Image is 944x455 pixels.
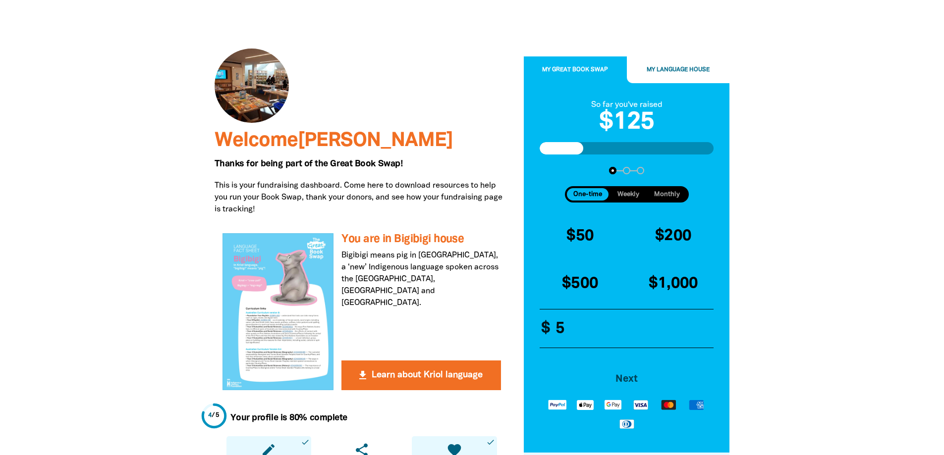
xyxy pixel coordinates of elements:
[357,369,369,381] i: get_app
[208,412,212,418] span: 4
[540,364,714,391] button: Pay with Credit Card
[540,391,714,437] div: Available payment methods
[553,374,700,384] span: Next
[540,110,714,134] h2: $125
[655,399,682,410] img: Mastercard logo
[573,191,602,198] span: One-time
[301,438,310,447] i: done
[629,214,718,257] button: $200
[536,214,625,257] button: $50
[208,411,220,420] div: / 5
[682,399,710,410] img: American Express logo
[599,399,627,410] img: Google Pay logo
[486,438,495,447] i: done
[567,188,609,201] button: One-time
[565,186,689,202] div: Donation frequency
[540,99,714,110] div: So far you've raised
[341,233,500,246] h3: You are in Bigibigi house
[230,414,347,422] strong: Your profile is 80% complete
[215,160,403,168] span: Thanks for being part of the Great Book Swap!
[215,132,453,150] span: Welcome [PERSON_NAME]
[655,229,691,243] span: $200
[647,67,710,72] span: My Language House
[617,191,639,198] span: Weekly
[613,418,641,429] img: Diners Club logo
[623,167,630,174] button: Navigate to step 2 of 3 to enter your details
[566,229,594,243] span: $50
[629,262,718,305] button: $1,000
[637,167,644,174] button: Navigate to step 3 of 3 to enter your payment details
[542,67,608,72] span: My Great Book Swap
[627,56,730,83] button: My Language House
[341,360,500,390] button: get_app Learn about Kriol language
[609,167,616,174] button: Navigate to step 1 of 3 to enter your donation amount
[654,191,680,198] span: Monthly
[524,56,627,83] button: My Great Book Swap
[611,188,646,201] button: Weekly
[215,180,509,215] p: This is your fundraising dashboard. Come here to download resources to help you run your Book Swa...
[544,399,571,410] img: Paypal logo
[222,233,334,390] img: You are in Bigibigi house
[547,309,717,348] input: Enter custom amount
[627,399,655,410] img: Visa logo
[571,399,599,410] img: Apple Pay logo
[649,276,698,291] span: $1,000
[562,276,598,291] span: $500
[536,262,625,305] button: $500
[536,309,550,348] span: $
[648,188,687,201] button: Monthly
